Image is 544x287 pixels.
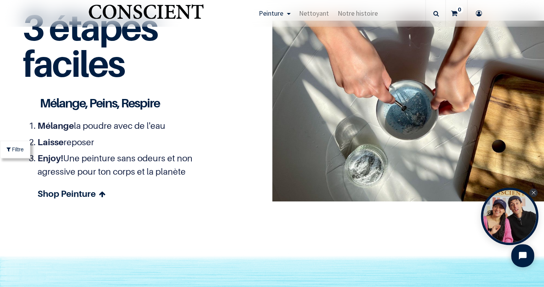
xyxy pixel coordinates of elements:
[481,188,538,245] div: Tolstoy bubble widget
[337,9,377,18] span: Notre histoire
[481,188,538,245] div: Open Tolstoy widget
[456,6,463,13] sup: 0
[529,188,537,197] div: Close Tolstoy widget
[38,119,221,133] li: la poudre avec de l'eau
[23,5,157,85] span: 3 étapes faciles
[12,145,24,153] span: Filtre
[259,9,283,18] span: Peinture
[505,238,541,274] iframe: Tidio Chat
[38,152,221,178] li: Une peinture sans odeurs et non agressive pour ton corps et la planète
[40,96,160,110] span: Mélange, Peins, Respire
[38,136,221,149] li: reposer
[38,187,221,201] a: Shop Peinture
[38,137,64,147] span: Laisse
[481,188,538,245] div: Open Tolstoy
[38,153,63,163] span: Enjoy!
[299,9,329,18] span: Nettoyant
[38,120,74,131] span: Mélange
